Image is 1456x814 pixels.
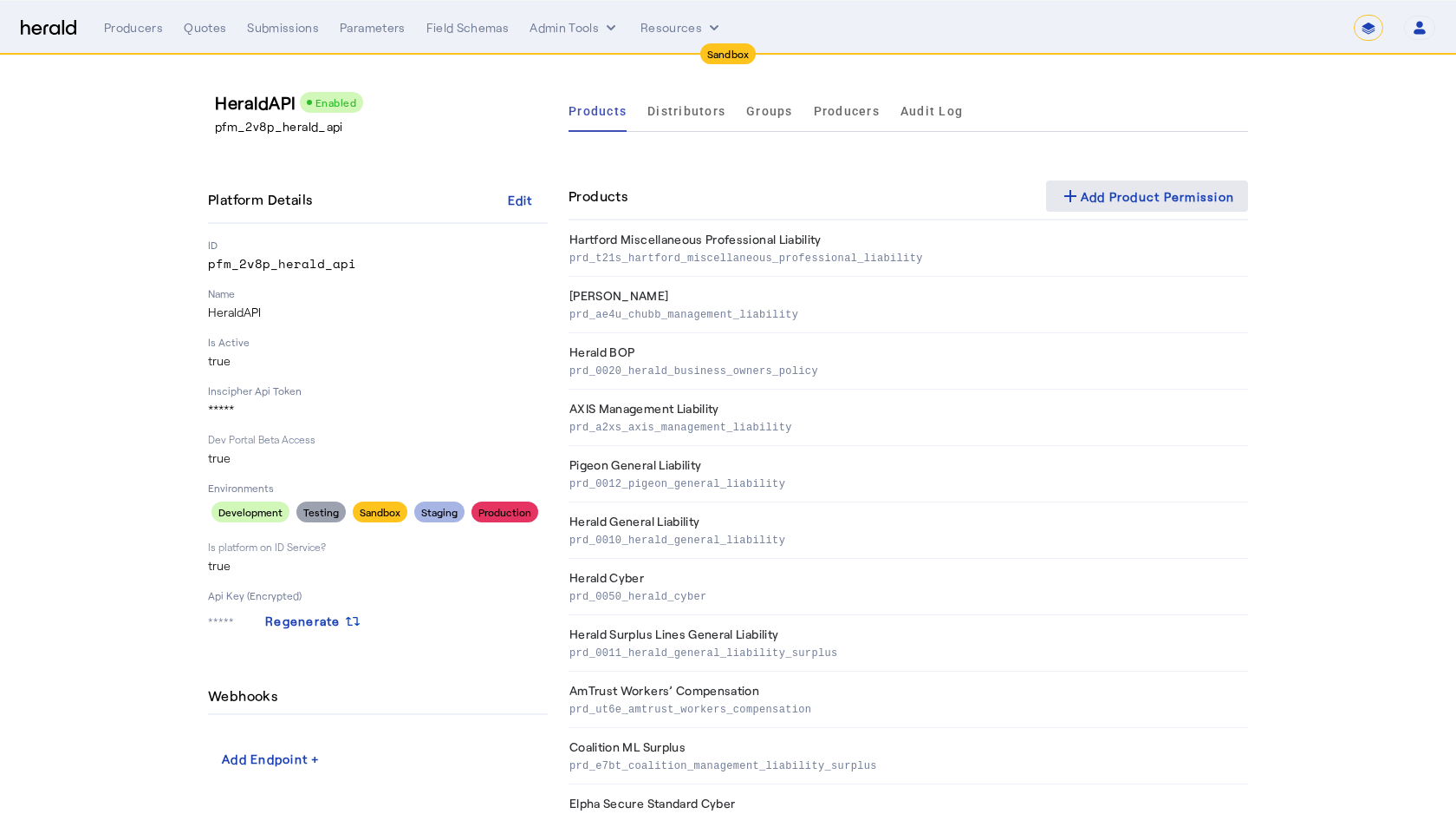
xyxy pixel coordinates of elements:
span: Enabled [315,96,357,108]
span: Distributors [647,105,725,117]
p: prd_0012_pigeon_general_liability [569,474,1241,491]
th: Hartford Miscellaneous Professional Liability [569,220,1248,277]
h4: Products [569,186,627,207]
p: Environments [208,481,548,495]
div: Testing [296,502,346,522]
th: Pigeon General Liability [569,446,1248,502]
th: Herald Cyber [569,559,1248,615]
div: Parameters [340,19,406,36]
div: Production [471,502,538,522]
div: Sandbox [700,43,757,64]
div: Add Endpoint + [222,750,321,768]
img: Herald Logo [21,20,76,36]
p: true [208,557,548,574]
a: Distributors [647,90,725,132]
button: Add Endpoint + [208,743,335,774]
div: Development [211,502,289,522]
p: prd_ae4u_chubb_management_liability [569,305,1241,322]
p: prd_a2xs_axis_management_liability [569,417,1241,435]
div: Sandbox [353,502,407,522]
p: pfm_2v8p_herald_api [215,118,555,135]
span: Groups [746,105,793,117]
div: Edit [508,191,533,209]
h4: Platform Details [208,189,319,210]
p: Dev Portal Beta Access [208,432,548,446]
p: Name [208,286,548,300]
button: Regenerate [251,606,375,637]
p: pfm_2v8p_herald_api [208,255,548,272]
p: true [208,450,548,467]
span: Regenerate [265,614,341,628]
p: prd_0020_herald_business_owners_policy [569,361,1241,378]
button: Edit [492,184,548,215]
p: Api Key (Encrypted) [208,588,548,602]
th: [PERSON_NAME] [569,277,1248,333]
th: Herald General Liability [569,502,1248,559]
p: prd_t21s_hartford_miscellaneous_professional_liability [569,248,1241,266]
button: Add Product Permission [1046,181,1249,212]
div: Quotes [184,19,226,36]
div: Add Product Permission [1060,186,1235,207]
p: prd_0011_herald_general_liability_surplus [569,643,1241,660]
th: AmTrust Workers’ Compensation [569,672,1248,728]
p: prd_ut6e_amtrust_workers_compensation [569,699,1241,717]
p: prd_0050_herald_cyber [569,587,1241,604]
a: Groups [746,90,793,132]
div: Field Schemas [426,19,510,36]
p: Inscipher Api Token [208,384,548,397]
div: Staging [414,502,465,522]
a: Producers [814,90,880,132]
p: true [208,352,548,370]
div: Producers [104,19,163,36]
div: Submissions [247,19,319,36]
p: prd_e7bt_coalition_management_liability_surplus [569,756,1241,773]
span: Products [569,105,627,117]
th: AXIS Management Liability [569,390,1248,446]
button: internal dropdown menu [530,19,620,36]
p: Is platform on ID Service? [208,540,548,554]
th: Herald Surplus Lines General Liability [569,615,1248,672]
p: Is Active [208,335,548,349]
span: Producers [814,105,880,117]
p: HeraldAPI [208,304,548,321]
p: prd_0010_herald_general_liability [569,530,1241,548]
button: Resources dropdown menu [640,19,723,36]
h3: HeraldAPI [215,90,555,115]
mat-icon: add [1060,186,1081,207]
p: ID [208,238,548,252]
a: Audit Log [900,90,963,132]
span: Audit Log [900,105,963,117]
h4: Webhooks [208,686,284,706]
th: Coalition ML Surplus [569,728,1248,784]
a: Products [569,90,627,132]
th: Herald BOP [569,333,1248,390]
